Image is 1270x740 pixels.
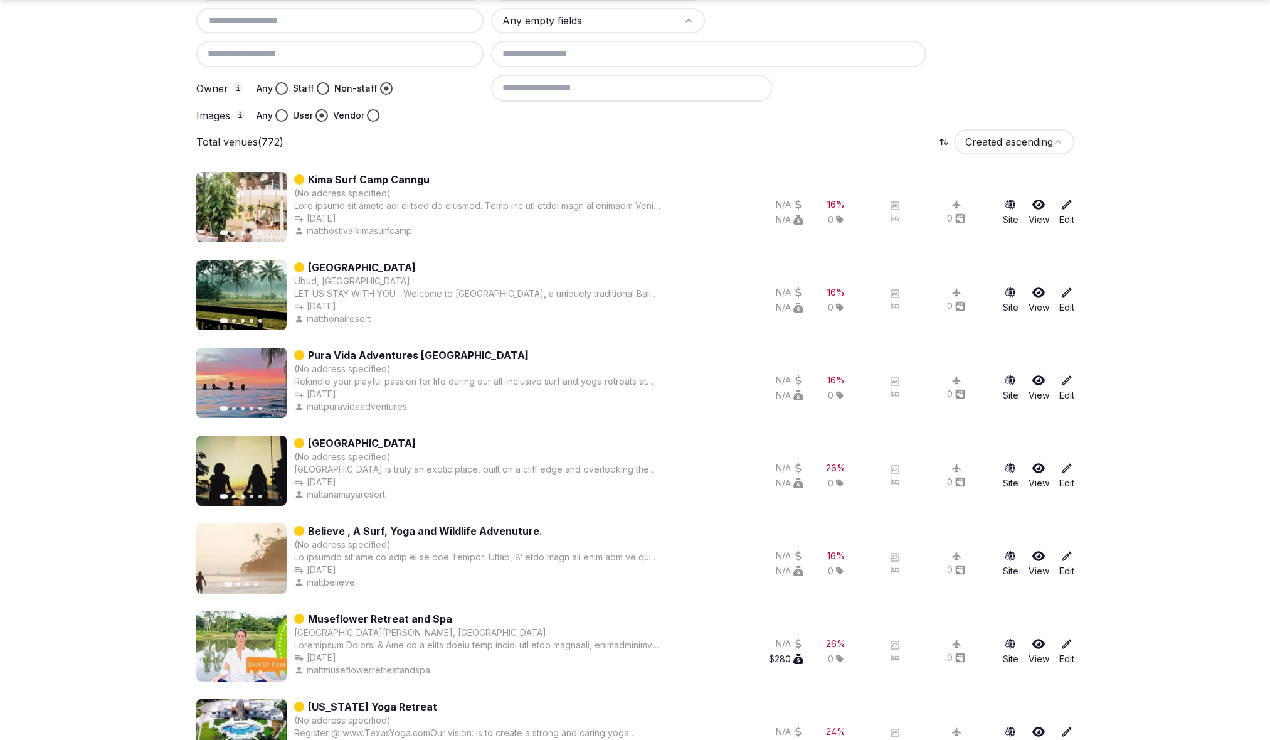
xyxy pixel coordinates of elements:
[294,714,391,727] button: (No address specified)
[1003,638,1019,665] a: Site
[294,476,336,488] div: [DATE]
[294,652,336,664] button: [DATE]
[196,348,287,418] img: Featured image for Pura Vida Adventures Costa Rica
[776,198,803,211] div: N/A
[232,319,236,323] button: Go to slide 2
[220,494,228,499] button: Go to slide 1
[1059,374,1074,402] a: Edit
[220,230,228,235] button: Go to slide 1
[294,539,391,551] button: (No address specified)
[776,638,803,650] div: N/A
[294,363,391,375] button: (No address specified)
[308,172,430,187] a: Kima Surf Camp Canngu
[258,231,262,235] button: Go to slide 5
[826,726,845,738] div: 24 %
[947,388,965,400] div: 0
[294,212,336,225] button: [DATE]
[258,670,262,674] button: Go to slide 5
[826,726,845,738] button: 24%
[294,400,410,413] button: mattpuravidaadventures
[1059,638,1074,665] a: Edit
[1029,198,1049,226] a: View
[196,135,283,149] p: Total venues (772)
[294,626,546,639] div: [GEOGRAPHIC_DATA][PERSON_NAME], [GEOGRAPHIC_DATA]
[294,200,661,212] div: Lore ipsumd sit ametc adi elitsed do eiusmod. Temp inc utl etdol magn al enimadm Veni Quisnost ex...
[258,495,262,498] button: Go to slide 5
[1059,286,1074,314] a: Edit
[294,664,433,677] div: mattmuseflowerretreatandspa
[294,463,661,476] div: [GEOGRAPHIC_DATA] is truly an exotic place, built on a cliff edge and overlooking the most incred...
[776,213,803,226] button: N/A
[294,564,336,576] button: [DATE]
[308,436,416,451] a: [GEOGRAPHIC_DATA]
[250,319,253,323] button: Go to slide 4
[776,286,803,299] button: N/A
[196,436,287,506] img: Featured image for Anamaya Resort and Retreat Center
[294,275,410,287] div: Ubud, [GEOGRAPHIC_DATA]
[294,287,661,300] div: LET US STAY WITH YOU Welcome to [GEOGRAPHIC_DATA], a uniquely traditional Bali Wellness Resort in...
[826,638,845,650] div: 26 %
[294,451,391,463] div: (No address specified)
[1003,462,1019,490] button: Site
[294,300,336,313] button: [DATE]
[294,187,391,200] div: (No address specified)
[1003,286,1019,314] a: Site
[294,225,415,237] button: matthostivalkimasurfcamp
[947,212,965,225] button: 0
[827,374,845,387] button: 16%
[196,110,246,121] label: Images
[1003,550,1019,577] a: Site
[308,260,416,275] a: [GEOGRAPHIC_DATA]
[232,670,236,674] button: Go to slide 2
[776,389,803,402] button: N/A
[294,388,336,400] div: [DATE]
[250,231,253,235] button: Go to slide 4
[1003,374,1019,402] a: Site
[828,477,833,490] span: 0
[826,462,845,475] button: 26%
[196,523,287,594] img: Featured image for Believe , A Surf, Yoga and Wildlife Advenuture.
[776,462,803,475] button: N/A
[257,82,273,95] label: Any
[776,374,803,387] div: N/A
[827,550,845,562] button: 16%
[294,639,661,652] div: Loremipsum Dolorsi & Ame co a elits doeiu temp incidi utl etdo magnaali, enimadminimv qui nostr e...
[828,213,833,226] span: 0
[220,406,228,411] button: Go to slide 1
[826,462,845,475] div: 26 %
[776,301,803,314] button: N/A
[294,488,388,501] button: mattanamayaresort
[232,495,236,498] button: Go to slide 2
[826,638,845,650] button: 26%
[1029,374,1049,402] a: View
[293,82,314,95] label: Staff
[1029,462,1049,490] a: View
[947,652,965,664] button: 0
[308,611,452,626] a: Museflower Retreat and Spa
[776,565,803,577] button: N/A
[1003,198,1019,226] a: Site
[947,476,965,488] div: 0
[250,495,253,498] button: Go to slide 4
[1059,198,1074,226] a: Edit
[241,407,245,410] button: Go to slide 3
[769,653,803,665] button: $280
[294,576,357,589] div: mattbelieve
[1029,286,1049,314] a: View
[776,550,803,562] button: N/A
[1059,462,1074,490] a: Edit
[245,582,249,586] button: Go to slide 3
